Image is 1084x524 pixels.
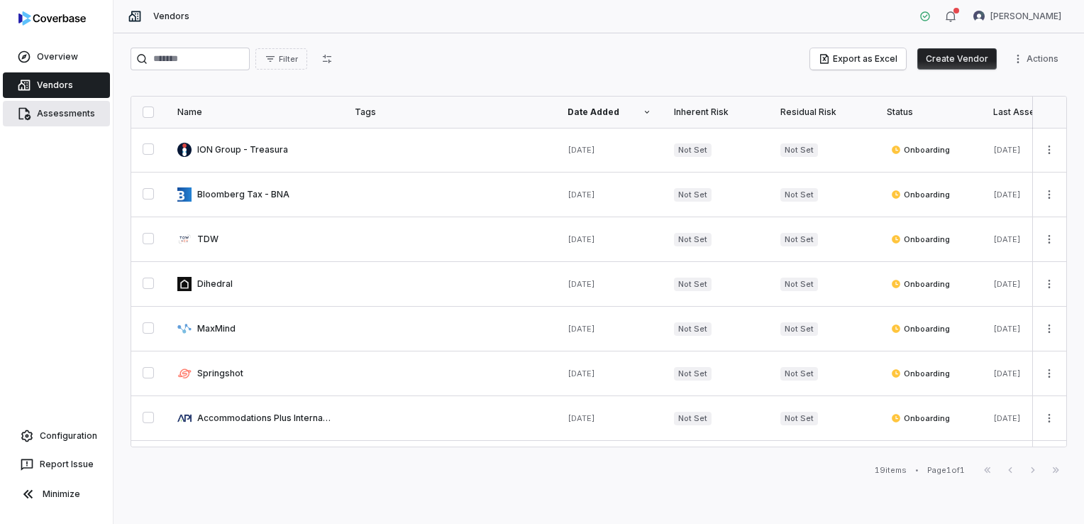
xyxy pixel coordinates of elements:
[3,72,110,98] a: Vendors
[973,11,985,22] img: Luke Taylor avatar
[891,234,950,245] span: Onboarding
[993,279,1021,289] span: [DATE]
[674,107,758,118] div: Inherent Risk
[780,367,818,381] span: Not Set
[1008,48,1067,70] button: More actions
[674,188,712,202] span: Not Set
[568,324,595,334] span: [DATE]
[993,324,1021,334] span: [DATE]
[780,278,818,291] span: Not Set
[568,107,651,118] div: Date Added
[891,413,950,424] span: Onboarding
[568,369,595,378] span: [DATE]
[568,413,595,423] span: [DATE]
[1038,139,1061,160] button: More actions
[6,452,107,477] button: Report Issue
[993,413,1021,423] span: [DATE]
[1038,318,1061,339] button: More actions
[568,145,595,155] span: [DATE]
[780,412,818,425] span: Not Set
[993,145,1021,155] span: [DATE]
[993,234,1021,244] span: [DATE]
[279,54,298,65] span: Filter
[780,322,818,336] span: Not Set
[674,143,712,157] span: Not Set
[891,144,950,155] span: Onboarding
[1038,363,1061,384] button: More actions
[1038,184,1061,205] button: More actions
[153,11,189,22] span: Vendors
[993,369,1021,378] span: [DATE]
[674,322,712,336] span: Not Set
[177,107,332,118] div: Name
[6,480,107,508] button: Minimize
[965,6,1070,27] button: Luke Taylor avatar[PERSON_NAME]
[568,190,595,200] span: [DATE]
[915,465,919,475] div: •
[568,279,595,289] span: [DATE]
[3,44,110,70] a: Overview
[780,233,818,246] span: Not Set
[674,412,712,425] span: Not Set
[780,107,864,118] div: Residual Risk
[568,234,595,244] span: [DATE]
[917,48,997,70] button: Create Vendor
[780,188,818,202] span: Not Set
[18,11,86,26] img: logo-D7KZi-bG.svg
[891,323,950,334] span: Onboarding
[674,367,712,381] span: Not Set
[887,107,970,118] div: Status
[891,368,950,379] span: Onboarding
[3,101,110,126] a: Assessments
[1038,229,1061,250] button: More actions
[674,278,712,291] span: Not Set
[255,48,307,70] button: Filter
[891,189,950,200] span: Onboarding
[990,11,1061,22] span: [PERSON_NAME]
[6,423,107,449] a: Configuration
[1038,408,1061,429] button: More actions
[355,107,545,118] div: Tags
[993,190,1021,200] span: [DATE]
[810,48,906,70] button: Export as Excel
[674,233,712,246] span: Not Set
[993,107,1077,118] div: Last Assessed
[891,278,950,290] span: Onboarding
[875,465,907,476] div: 19 items
[927,465,965,476] div: Page 1 of 1
[780,143,818,157] span: Not Set
[1038,273,1061,295] button: More actions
